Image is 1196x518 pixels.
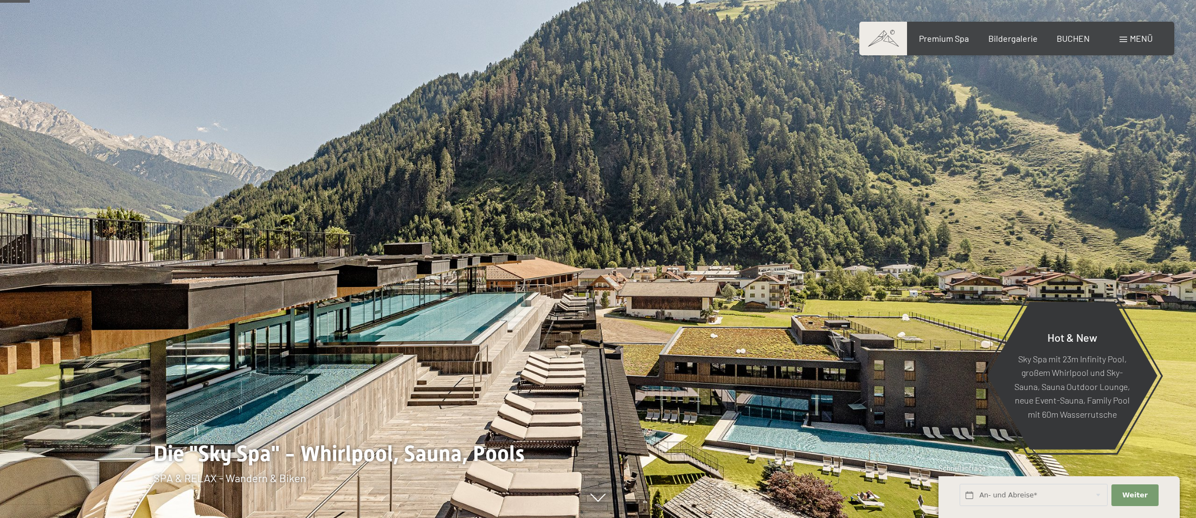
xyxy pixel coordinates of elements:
p: Sky Spa mit 23m Infinity Pool, großem Whirlpool und Sky-Sauna, Sauna Outdoor Lounge, neue Event-S... [1013,351,1131,421]
span: Schnellanfrage [938,464,986,472]
span: Hot & New [1047,330,1097,343]
a: Bildergalerie [988,33,1038,43]
a: Premium Spa [919,33,969,43]
span: Menü [1130,33,1153,43]
span: Weiter [1122,490,1148,500]
button: Weiter [1111,484,1158,507]
a: BUCHEN [1057,33,1090,43]
a: Hot & New Sky Spa mit 23m Infinity Pool, großem Whirlpool und Sky-Sauna, Sauna Outdoor Lounge, ne... [986,301,1158,450]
